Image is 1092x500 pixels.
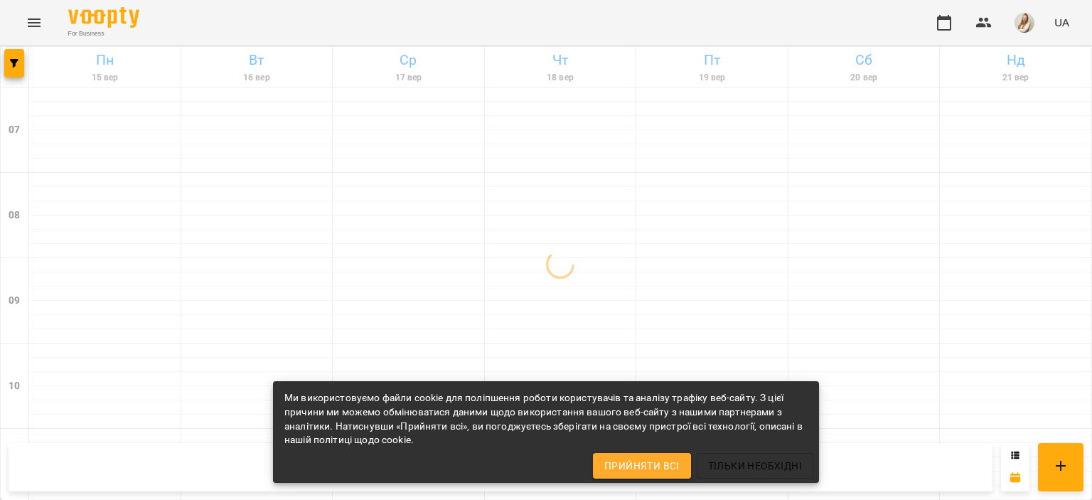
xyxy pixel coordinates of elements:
h6: Ср [335,49,482,71]
button: Menu [17,6,51,40]
button: Тільки необхідні [697,453,813,479]
h6: 16 вер [183,71,331,85]
h6: 08 [9,208,20,223]
h6: Вт [183,49,331,71]
span: Тільки необхідні [708,457,802,474]
h6: 20 вер [791,71,938,85]
h6: Пт [638,49,786,71]
h6: 09 [9,293,20,309]
h6: 07 [9,122,20,138]
img: db46d55e6fdf8c79d257263fe8ff9f52.jpeg [1015,13,1034,33]
div: Ми використовуємо файли cookie для поліпшення роботи користувачів та аналізу трафіку веб-сайту. З... [284,385,808,453]
span: Прийняти всі [604,457,680,474]
h6: 17 вер [335,71,482,85]
h6: 21 вер [942,71,1089,85]
h6: Чт [487,49,634,71]
span: UA [1054,15,1069,30]
h6: Нд [942,49,1089,71]
h6: 18 вер [487,71,634,85]
button: Прийняти всі [593,453,691,479]
h6: 15 вер [31,71,178,85]
h6: 10 [9,378,20,394]
h6: Сб [791,49,938,71]
span: For Business [68,29,139,38]
h6: Пн [31,49,178,71]
button: UA [1049,9,1075,36]
h6: 19 вер [638,71,786,85]
img: Voopty Logo [68,7,139,28]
